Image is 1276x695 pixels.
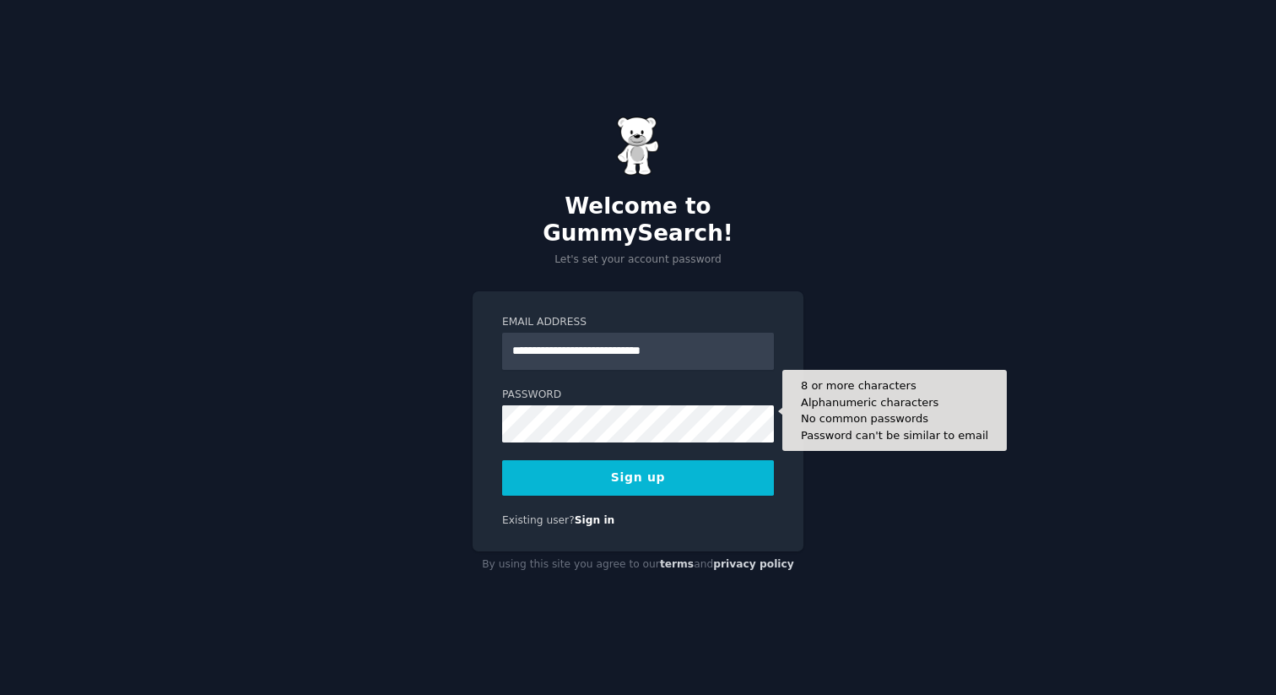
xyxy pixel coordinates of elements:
[660,558,694,570] a: terms
[473,193,803,247] h2: Welcome to GummySearch!
[473,252,803,268] p: Let's set your account password
[575,514,615,526] a: Sign in
[502,514,575,526] span: Existing user?
[502,460,774,496] button: Sign up
[502,315,774,330] label: Email Address
[713,558,794,570] a: privacy policy
[473,551,803,578] div: By using this site you agree to our and
[617,117,659,176] img: Gummy Bear
[502,388,774,403] label: Password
